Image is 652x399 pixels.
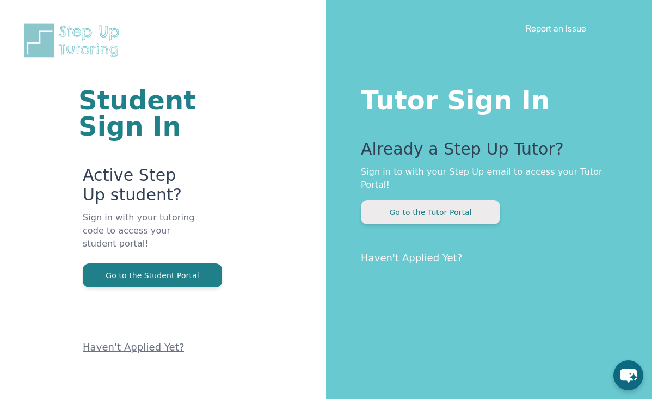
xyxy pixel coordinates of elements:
a: Report an Issue [526,23,586,34]
p: Sign in to with your Step Up email to access your Tutor Portal! [361,165,608,192]
a: Haven't Applied Yet? [361,252,463,263]
p: Sign in with your tutoring code to access your student portal! [83,211,195,263]
img: Step Up Tutoring horizontal logo [22,22,126,59]
p: Active Step Up student? [83,165,195,211]
button: Go to the Tutor Portal [361,200,500,224]
p: Already a Step Up Tutor? [361,139,608,165]
a: Go to the Student Portal [83,270,222,280]
h1: Tutor Sign In [361,83,608,113]
a: Haven't Applied Yet? [83,341,184,353]
button: Go to the Student Portal [83,263,222,287]
button: chat-button [613,360,643,390]
h1: Student Sign In [78,87,195,139]
a: Go to the Tutor Portal [361,207,500,217]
